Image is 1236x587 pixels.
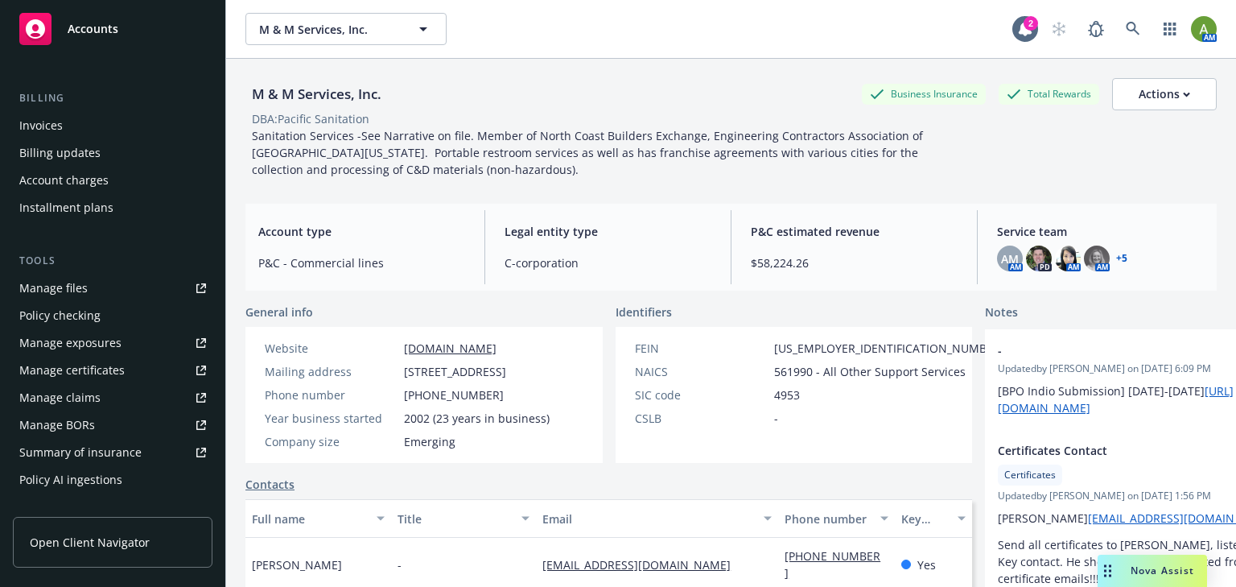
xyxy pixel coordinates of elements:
span: [PHONE_NUMBER] [404,387,504,403]
a: Manage claims [13,385,212,411]
div: Manage exposures [19,330,122,356]
div: Billing updates [19,140,101,166]
span: Certificates [1004,468,1056,482]
div: Website [265,340,398,357]
img: photo [1084,246,1110,271]
div: Tools [13,253,212,269]
div: CSLB [635,410,768,427]
a: [EMAIL_ADDRESS][DOMAIN_NAME] [542,557,744,573]
span: Certificates Contact [998,442,1236,459]
div: Summary of insurance [19,440,142,465]
div: Phone number [265,387,398,403]
span: 561990 - All Other Support Services [774,363,966,380]
span: Emerging [404,433,455,450]
button: M & M Services, Inc. [245,13,447,45]
span: P&C estimated revenue [751,223,958,240]
div: Manage files [19,275,88,301]
div: DBA: Pacific Sanitation [252,110,369,127]
a: [PHONE_NUMBER] [785,548,880,581]
a: Search [1117,13,1149,45]
span: M & M Services, Inc. [259,21,398,38]
img: photo [1026,246,1052,271]
div: Mailing address [265,363,398,380]
a: Switch app [1154,13,1186,45]
a: Account charges [13,167,212,193]
span: Legal entity type [505,223,711,240]
a: [DOMAIN_NAME] [404,341,496,356]
div: Total Rewards [999,84,1099,104]
span: C-corporation [505,254,711,271]
button: Nova Assist [1098,555,1207,587]
button: Key contact [895,499,972,538]
div: 2 [1024,14,1038,29]
span: [PERSON_NAME] [252,556,342,573]
div: Policy checking [19,303,101,329]
span: [US_EMPLOYER_IDENTIFICATION_NUMBER] [774,340,1004,357]
a: Manage certificates [13,358,212,383]
button: Actions [1112,78,1217,110]
a: Billing updates [13,140,212,166]
span: Accounts [68,23,118,35]
span: General info [245,304,313,320]
span: Sanitation Services -See Narrative on file. Member of North Coast Builders Exchange, Engineering ... [252,128,926,177]
a: Policy AI ingestions [13,467,212,493]
div: Email [542,511,754,527]
span: Account type [258,223,465,240]
div: Phone number [785,511,870,527]
a: Contacts [245,476,295,493]
div: Installment plans [19,195,113,221]
a: Accounts [13,6,212,52]
span: $58,224.26 [751,254,958,271]
span: [STREET_ADDRESS] [404,363,506,380]
div: Drag to move [1098,555,1118,587]
button: Email [536,499,778,538]
div: Account charges [19,167,109,193]
div: Invoices [19,113,63,138]
span: 2002 (23 years in business) [404,410,550,427]
a: Invoices [13,113,212,138]
span: Open Client Navigator [30,534,150,551]
a: Report a Bug [1080,13,1112,45]
button: Phone number [778,499,894,538]
a: Start snowing [1043,13,1075,45]
div: M & M Services, Inc. [245,84,388,105]
div: Billing [13,90,212,106]
span: Identifiers [616,304,672,320]
img: photo [1055,246,1081,271]
button: Full name [245,499,391,538]
a: Summary of insurance [13,440,212,465]
span: Yes [917,556,936,573]
span: 4953 [774,387,800,403]
div: NAICS [635,363,768,380]
div: Policy AI ingestions [19,467,122,493]
span: Notes [985,304,1018,323]
div: Full name [252,511,367,527]
img: photo [1191,16,1217,42]
div: Actions [1139,79,1190,110]
div: Manage claims [19,385,101,411]
div: Manage certificates [19,358,125,383]
div: FEIN [635,340,768,357]
div: Title [398,511,513,527]
button: Title [391,499,537,538]
div: Year business started [265,410,398,427]
a: Manage exposures [13,330,212,356]
a: +5 [1116,254,1127,263]
span: Nova Assist [1131,564,1194,577]
div: Company size [265,433,398,450]
a: Manage files [13,275,212,301]
span: P&C - Commercial lines [258,254,465,271]
span: - [398,556,402,573]
span: AM [1001,250,1019,267]
a: Installment plans [13,195,212,221]
span: - [774,410,778,427]
span: Service team [997,223,1204,240]
a: Manage BORs [13,412,212,438]
div: SIC code [635,387,768,403]
div: Manage BORs [19,412,95,438]
a: Policy checking [13,303,212,329]
span: - [998,342,1236,359]
div: Key contact [901,511,948,527]
div: Business Insurance [862,84,986,104]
